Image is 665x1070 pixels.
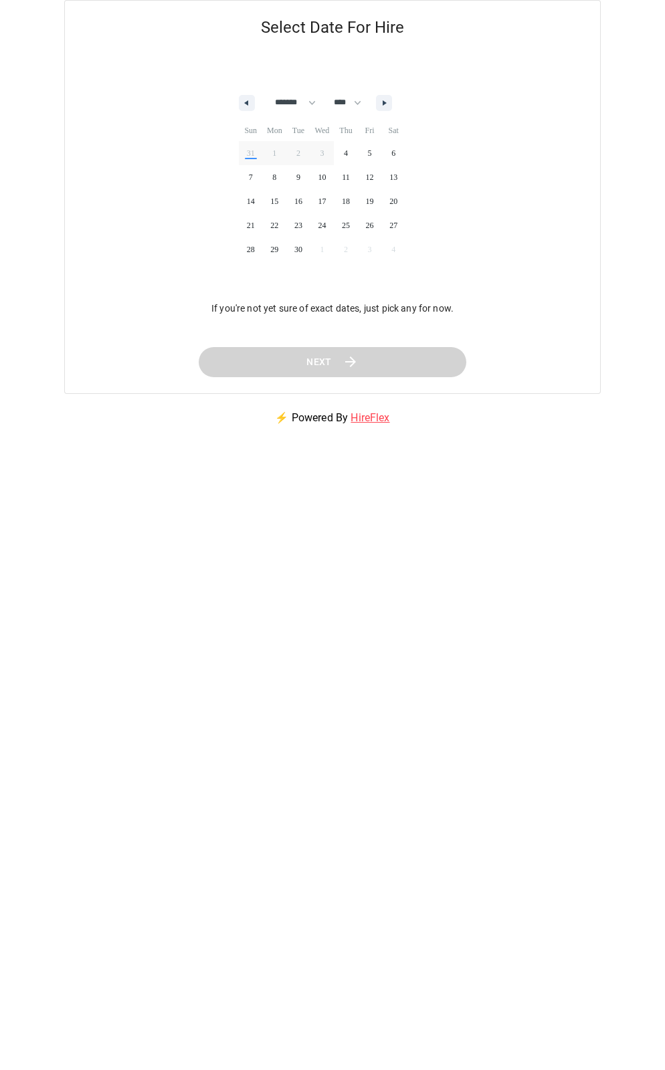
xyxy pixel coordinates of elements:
[286,120,310,141] span: Tue
[334,165,358,189] button: 11
[199,347,466,377] button: Next
[294,213,302,237] span: 23
[263,237,287,261] button: 29
[381,165,405,189] button: 13
[342,165,350,189] span: 11
[381,120,405,141] span: Sat
[358,141,382,165] button: 5
[366,189,374,213] span: 19
[239,237,263,261] button: 28
[310,189,335,213] button: 17
[334,120,358,141] span: Thu
[381,213,405,237] button: 27
[296,141,300,165] span: 2
[334,141,358,165] button: 4
[310,213,335,237] button: 24
[344,141,348,165] span: 4
[391,141,395,165] span: 6
[358,165,382,189] button: 12
[358,213,382,237] button: 26
[211,302,454,315] p: If you're not yet sure of exact dates, just pick any for now.
[272,141,276,165] span: 1
[263,120,287,141] span: Mon
[342,189,350,213] span: 18
[247,237,255,261] span: 28
[334,213,358,237] button: 25
[389,189,397,213] span: 20
[65,1,600,54] h5: Select Date For Hire
[320,141,324,165] span: 3
[381,189,405,213] button: 20
[389,213,397,237] span: 27
[306,354,332,370] span: Next
[247,189,255,213] span: 14
[263,165,287,189] button: 8
[263,141,287,165] button: 1
[286,141,310,165] button: 2
[358,120,382,141] span: Fri
[318,165,326,189] span: 10
[239,189,263,213] button: 14
[389,165,397,189] span: 13
[239,120,263,141] span: Sun
[318,189,326,213] span: 17
[294,189,302,213] span: 16
[310,141,335,165] button: 3
[270,237,278,261] span: 29
[270,189,278,213] span: 15
[239,213,263,237] button: 21
[366,165,374,189] span: 12
[286,165,310,189] button: 9
[310,165,335,189] button: 10
[272,165,276,189] span: 8
[334,189,358,213] button: 18
[247,213,255,237] span: 21
[263,213,287,237] button: 22
[342,213,350,237] span: 25
[294,237,302,261] span: 30
[381,141,405,165] button: 6
[368,141,372,165] span: 5
[366,213,374,237] span: 26
[286,213,310,237] button: 23
[259,394,405,442] p: ⚡ Powered By
[310,120,335,141] span: Wed
[249,165,253,189] span: 7
[239,165,263,189] button: 7
[296,165,300,189] span: 9
[270,213,278,237] span: 22
[351,411,389,424] a: HireFlex
[286,237,310,261] button: 30
[318,213,326,237] span: 24
[263,189,287,213] button: 15
[358,189,382,213] button: 19
[286,189,310,213] button: 16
